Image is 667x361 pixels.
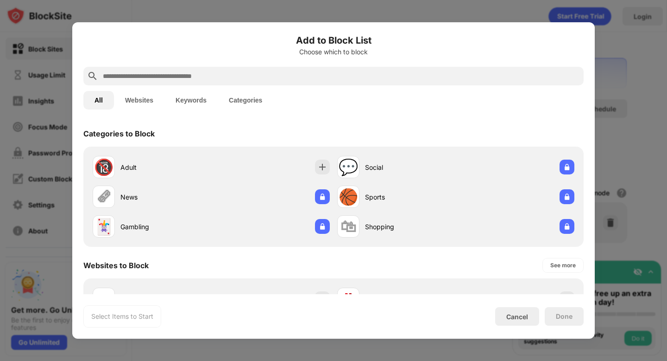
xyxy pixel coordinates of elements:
div: Social [365,162,456,172]
div: News [120,192,211,202]
div: 🃏 [94,217,113,236]
h6: Add to Block List [83,33,584,47]
button: Websites [114,91,164,110]
button: All [83,91,114,110]
div: [DOMAIN_NAME] [365,294,456,304]
div: See more [550,261,576,270]
button: Keywords [164,91,218,110]
div: Adult [120,162,211,172]
div: Done [556,313,573,320]
img: favicons [98,293,109,304]
div: Sports [365,192,456,202]
div: Choose which to block [83,48,584,56]
div: 🛍 [340,217,356,236]
div: 🗞 [96,187,112,206]
div: Shopping [365,222,456,232]
div: Gambling [120,222,211,232]
div: Categories to Block [83,129,155,138]
img: favicons [343,293,354,304]
div: [DOMAIN_NAME] [120,294,211,304]
div: 💬 [339,158,358,177]
button: Categories [218,91,273,110]
div: Cancel [506,313,528,321]
img: search.svg [87,71,98,82]
div: Select Items to Start [91,312,153,321]
div: 🏀 [339,187,358,206]
div: 🔞 [94,158,113,177]
div: Websites to Block [83,261,149,270]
